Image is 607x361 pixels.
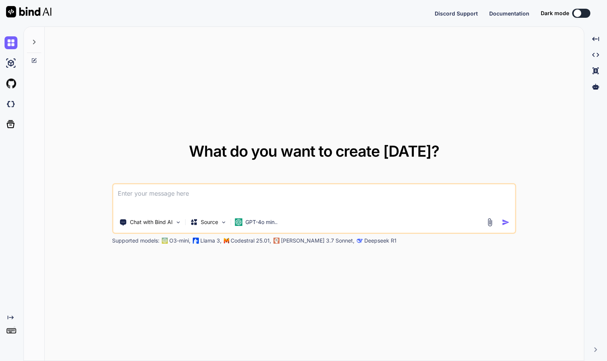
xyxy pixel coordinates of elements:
[5,57,17,70] img: ai-studio
[220,219,227,226] img: Pick Models
[489,10,529,17] span: Documentation
[193,238,199,244] img: Llama2
[245,218,278,226] p: GPT-4o min..
[502,218,510,226] img: icon
[6,6,51,17] img: Bind AI
[112,237,159,244] p: Supported models:
[162,238,168,244] img: GPT-4
[189,142,439,160] span: What do you want to create [DATE]?
[273,238,279,244] img: claude
[489,9,529,17] button: Documentation
[235,218,242,226] img: GPT-4o mini
[357,238,363,244] img: claude
[175,219,181,226] img: Pick Tools
[5,77,17,90] img: githubLight
[200,237,222,244] p: Llama 3,
[201,218,218,226] p: Source
[224,238,229,243] img: Mistral-AI
[5,98,17,110] img: darkCloudIdeIcon
[486,218,495,227] img: attachment
[231,237,271,244] p: Codestral 25.01,
[281,237,354,244] p: [PERSON_NAME] 3.7 Sonnet,
[435,9,478,17] button: Discord Support
[435,10,478,17] span: Discord Support
[364,237,396,244] p: Deepseek R1
[130,218,173,226] p: Chat with Bind AI
[5,36,17,49] img: chat
[169,237,190,244] p: O3-mini,
[541,9,569,17] span: Dark mode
